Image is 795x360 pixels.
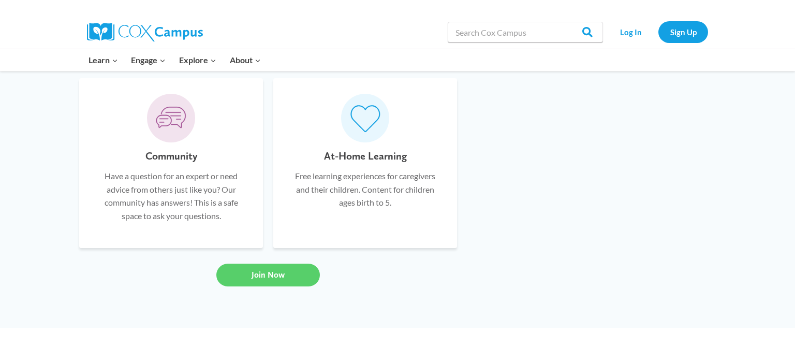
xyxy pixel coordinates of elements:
input: Search Cox Campus [448,22,603,42]
button: Child menu of Engage [125,49,173,71]
p: Have a question for an expert or need advice from others just like you? Our community has answers... [95,169,247,222]
nav: Primary Navigation [82,49,267,71]
button: Child menu of Learn [82,49,125,71]
a: Log In [608,21,653,42]
a: Join Now [216,264,320,286]
button: Child menu of Explore [172,49,223,71]
nav: Secondary Navigation [608,21,708,42]
img: Cox Campus [87,23,203,41]
h6: At-Home Learning [324,148,407,164]
span: Join Now [252,270,285,280]
p: Free learning experiences for caregivers and their children. Content for children ages birth to 5. [289,169,441,209]
button: Child menu of About [223,49,268,71]
a: Sign Up [658,21,708,42]
h6: Community [145,148,197,164]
